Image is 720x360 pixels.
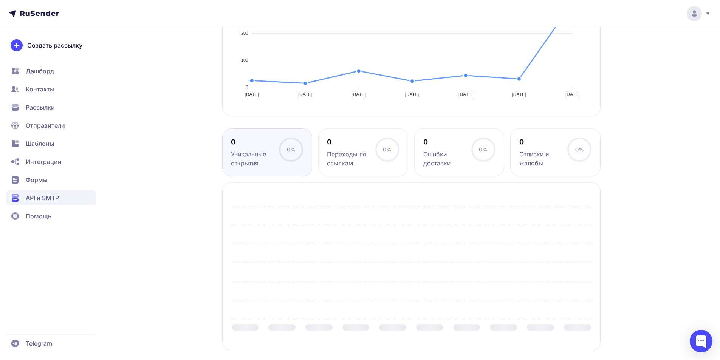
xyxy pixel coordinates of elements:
[26,157,62,166] span: Интеграции
[423,150,471,168] div: Ошибки доставки
[27,41,82,50] span: Создать рассылку
[512,92,526,97] tspan: [DATE]
[26,139,54,148] span: Шаблоны
[298,92,312,97] tspan: [DATE]
[575,146,584,153] span: 0%
[519,150,567,168] div: Отписки и жалобы
[26,212,51,221] span: Помощь
[26,175,48,184] span: Формы
[231,150,279,168] div: Уникальные открытия
[26,339,52,348] span: Telegram
[6,336,96,351] a: Telegram
[327,150,375,168] div: Переходы по ссылкам
[241,58,248,62] tspan: 100
[351,92,366,97] tspan: [DATE]
[287,146,296,153] span: 0%
[26,121,65,130] span: Отправители
[26,103,55,112] span: Рассылки
[423,138,471,147] div: 0
[241,31,248,36] tspan: 200
[327,138,375,147] div: 0
[231,138,279,147] div: 0
[26,193,59,202] span: API и SMTP
[383,146,392,153] span: 0%
[245,92,259,97] tspan: [DATE]
[26,85,54,94] span: Контакты
[26,66,54,76] span: Дашборд
[519,138,567,147] div: 0
[405,92,419,97] tspan: [DATE]
[246,85,248,89] tspan: 0
[458,92,473,97] tspan: [DATE]
[479,146,488,153] span: 0%
[565,92,579,97] tspan: [DATE]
